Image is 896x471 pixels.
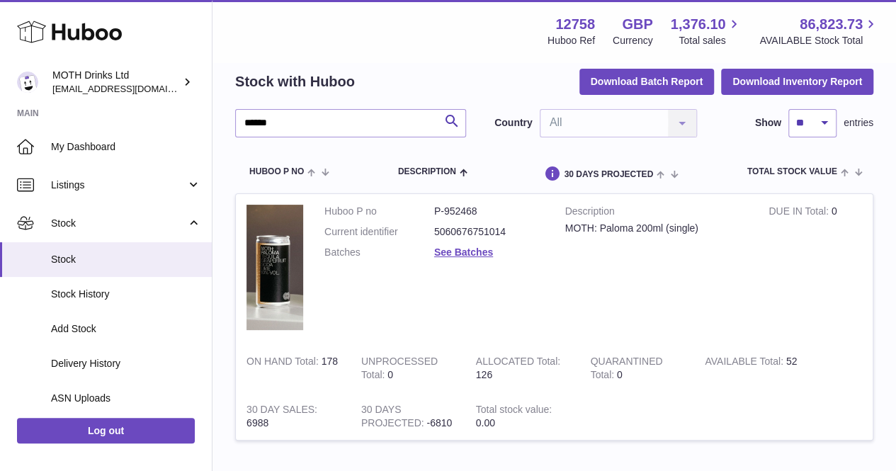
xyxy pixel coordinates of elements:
span: 0 [617,369,623,380]
div: MOTH Drinks Ltd [52,69,180,96]
td: -6810 [351,392,465,441]
strong: DUE IN Total [769,205,831,220]
span: Total sales [679,34,742,47]
strong: ON HAND Total [246,356,322,370]
span: 30 DAYS PROJECTED [564,170,653,179]
dd: P-952468 [434,205,544,218]
a: See Batches [434,246,493,258]
span: Total stock value [747,167,837,176]
label: Show [755,116,781,130]
td: 178 [236,344,351,392]
td: 0 [758,194,873,344]
label: Country [494,116,533,130]
span: 0.00 [476,417,495,429]
span: Delivery History [51,357,201,370]
img: product image [246,205,303,330]
td: 0 [351,344,465,392]
span: Stock History [51,288,201,301]
span: Add Stock [51,322,201,336]
span: entries [844,116,873,130]
strong: QUARANTINED Total [590,356,662,384]
span: My Dashboard [51,140,201,154]
strong: GBP [622,15,652,34]
span: Stock [51,217,186,230]
span: Huboo P no [249,167,304,176]
span: ASN Uploads [51,392,201,405]
div: Currency [613,34,653,47]
img: orders@mothdrinks.com [17,72,38,93]
button: Download Batch Report [579,69,715,94]
dt: Batches [324,246,434,259]
div: Huboo Ref [548,34,595,47]
strong: AVAILABLE Total [705,356,786,370]
span: [EMAIL_ADDRESS][DOMAIN_NAME] [52,83,208,94]
h2: Stock with Huboo [235,72,355,91]
a: 86,823.73 AVAILABLE Stock Total [759,15,879,47]
a: Log out [17,418,195,443]
strong: UNPROCESSED Total [361,356,438,384]
td: 52 [694,344,809,392]
td: 126 [465,344,580,392]
span: Listings [51,178,186,192]
td: 6988 [236,392,351,441]
span: AVAILABLE Stock Total [759,34,879,47]
span: Description [398,167,456,176]
button: Download Inventory Report [721,69,873,94]
strong: Total stock value [476,404,552,419]
a: 1,376.10 Total sales [671,15,742,47]
strong: ALLOCATED Total [476,356,560,370]
span: 86,823.73 [800,15,863,34]
strong: Description [565,205,748,222]
div: MOTH: Paloma 200ml (single) [565,222,748,235]
strong: 12758 [555,15,595,34]
dt: Huboo P no [324,205,434,218]
dt: Current identifier [324,225,434,239]
strong: 30 DAY SALES [246,404,317,419]
span: Stock [51,253,201,266]
dd: 5060676751014 [434,225,544,239]
strong: 30 DAYS PROJECTED [361,404,427,432]
span: 1,376.10 [671,15,726,34]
